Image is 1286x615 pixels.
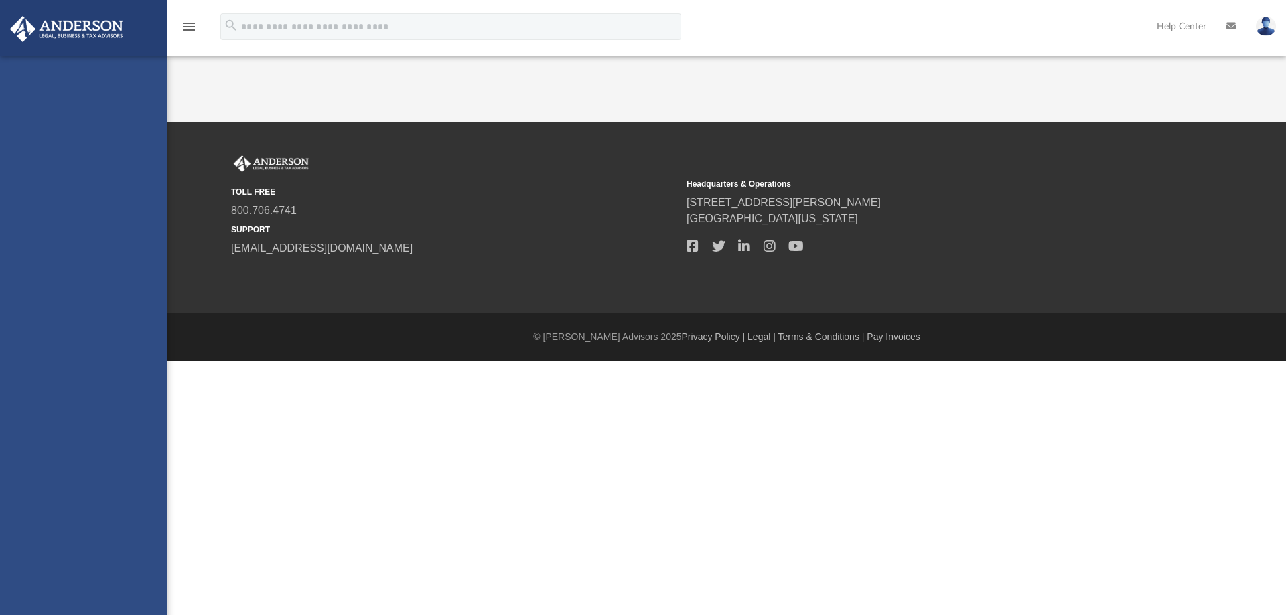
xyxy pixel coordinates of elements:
a: Pay Invoices [867,331,920,342]
i: menu [181,19,197,35]
i: search [224,18,238,33]
div: © [PERSON_NAME] Advisors 2025 [167,330,1286,344]
a: [EMAIL_ADDRESS][DOMAIN_NAME] [231,242,413,254]
a: [STREET_ADDRESS][PERSON_NAME] [687,197,881,208]
a: 800.706.4741 [231,205,297,216]
a: menu [181,25,197,35]
img: Anderson Advisors Platinum Portal [231,155,311,173]
small: SUPPORT [231,224,677,236]
a: Privacy Policy | [682,331,745,342]
a: Terms & Conditions | [778,331,865,342]
a: Legal | [747,331,776,342]
a: [GEOGRAPHIC_DATA][US_STATE] [687,213,858,224]
img: User Pic [1256,17,1276,36]
small: TOLL FREE [231,186,677,198]
small: Headquarters & Operations [687,178,1133,190]
img: Anderson Advisors Platinum Portal [6,16,127,42]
